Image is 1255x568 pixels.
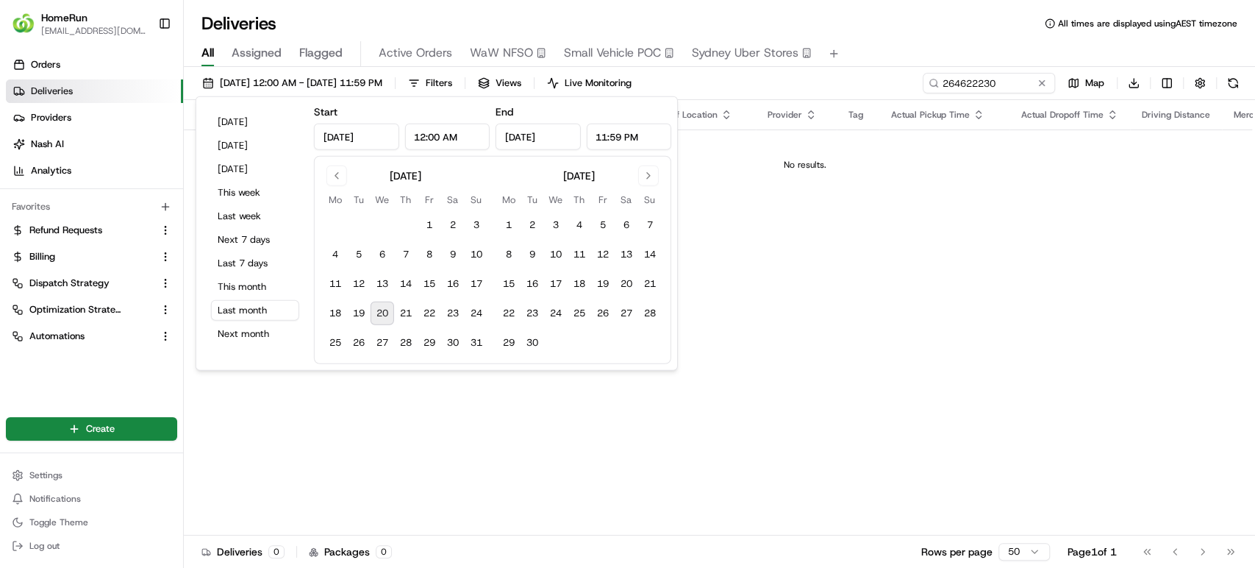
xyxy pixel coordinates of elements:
label: Start [314,105,337,118]
button: 14 [394,272,418,296]
span: Billing [29,250,55,263]
input: Date [314,124,399,150]
button: Map [1061,73,1111,93]
input: Time [586,124,671,150]
span: Analytics [31,164,71,177]
button: Refund Requests [6,219,177,242]
span: [PERSON_NAME] [46,268,119,280]
span: Log out [29,540,60,552]
button: Go to previous month [326,166,347,186]
th: Saturday [615,192,638,207]
span: Orders [31,58,60,71]
span: [DATE] [130,228,160,240]
button: 17 [544,272,568,296]
button: 5 [591,213,615,237]
button: 29 [497,331,521,355]
button: 23 [521,302,544,325]
span: Settings [29,469,62,481]
button: 24 [465,302,488,325]
span: Provider [768,109,802,121]
span: [DATE] [130,268,160,280]
button: 23 [441,302,465,325]
button: 19 [591,272,615,296]
button: Optimization Strategy [6,298,177,322]
span: Notifications [29,493,81,505]
input: Type to search [923,73,1055,93]
button: 14 [638,243,662,266]
button: Next month [211,324,299,344]
button: 28 [394,331,418,355]
span: Providers [31,111,71,124]
span: Dropoff Location [649,109,718,121]
img: HomeRun [12,12,35,35]
button: 21 [394,302,418,325]
button: Last 7 days [211,253,299,274]
div: 0 [268,545,285,558]
button: [DATE] 12:00 AM - [DATE] 11:59 PM [196,73,389,93]
button: 20 [615,272,638,296]
button: Billing [6,245,177,269]
th: Tuesday [347,192,371,207]
button: 3 [544,213,568,237]
button: 11 [323,272,347,296]
button: 16 [521,272,544,296]
span: HomeRun [41,10,87,25]
th: Wednesday [371,192,394,207]
a: Automations [12,330,154,343]
div: 0 [376,545,392,558]
button: 20 [371,302,394,325]
a: Nash AI [6,132,183,156]
p: Rows per page [921,544,993,559]
span: WaW NFSO [470,44,533,62]
button: 26 [347,331,371,355]
span: Actual Pickup Time [891,109,970,121]
span: Dispatch Strategy [29,277,110,290]
button: Refresh [1223,73,1243,93]
button: Notifications [6,489,177,509]
button: 30 [441,331,465,355]
span: Flagged [299,44,343,62]
button: Log out [6,536,177,556]
span: [EMAIL_ADDRESS][DOMAIN_NAME] [41,25,146,37]
span: All times are displayed using AEST timezone [1058,18,1237,29]
th: Sunday [638,192,662,207]
span: Assigned [232,44,282,62]
button: 2 [521,213,544,237]
span: Automations [29,330,85,343]
div: 📗 [15,330,26,342]
div: [DATE] [390,168,421,183]
button: 10 [465,243,488,266]
th: Thursday [394,192,418,207]
span: • [122,268,127,280]
th: Monday [497,192,521,207]
input: Time [404,124,490,150]
button: 11 [568,243,591,266]
button: Dispatch Strategy [6,271,177,295]
button: 30 [521,331,544,355]
span: Tag [848,109,863,121]
button: [DATE] [211,159,299,180]
span: Pylon [146,365,178,376]
span: Refund Requests [29,224,102,237]
button: 18 [568,272,591,296]
button: [DATE] [211,112,299,132]
h1: Deliveries [201,12,276,35]
button: 25 [323,331,347,355]
button: This week [211,182,299,203]
button: 8 [418,243,441,266]
button: 4 [568,213,591,237]
button: Go to next month [638,166,659,186]
button: 13 [371,272,394,296]
img: Nash [15,15,44,44]
a: Providers [6,106,183,129]
button: 13 [615,243,638,266]
a: Analytics [6,159,183,182]
img: Kenrick Jones [15,254,38,277]
button: 8 [497,243,521,266]
span: API Documentation [139,329,236,344]
span: Live Monitoring [565,77,632,90]
a: Deliveries [6,79,183,103]
span: Optimization Strategy [29,303,122,316]
button: 6 [615,213,638,237]
button: See all [228,188,268,206]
